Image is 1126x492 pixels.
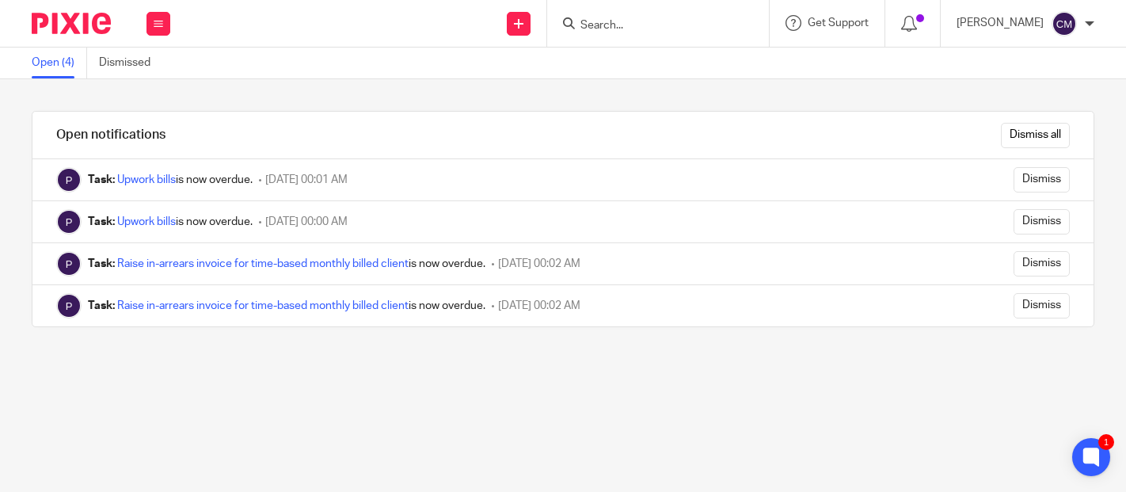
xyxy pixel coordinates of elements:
[88,214,253,230] div: is now overdue.
[88,258,115,269] b: Task:
[56,167,82,193] img: Pixie
[99,48,162,78] a: Dismissed
[498,258,580,269] span: [DATE] 00:02 AM
[1014,251,1070,277] input: Dismiss
[1001,123,1070,148] input: Dismiss all
[808,17,869,29] span: Get Support
[88,216,115,227] b: Task:
[1014,209,1070,235] input: Dismiss
[1014,293,1070,318] input: Dismiss
[56,251,82,277] img: Pixie
[117,174,176,185] a: Upwork bills
[88,256,485,272] div: is now overdue.
[32,48,87,78] a: Open (4)
[88,300,115,311] b: Task:
[1052,11,1077,36] img: svg%3E
[32,13,111,34] img: Pixie
[88,298,485,314] div: is now overdue.
[498,300,580,311] span: [DATE] 00:02 AM
[88,174,115,185] b: Task:
[117,216,176,227] a: Upwork bills
[265,216,348,227] span: [DATE] 00:00 AM
[1014,167,1070,193] input: Dismiss
[56,209,82,235] img: Pixie
[1098,434,1114,450] div: 1
[265,174,348,185] span: [DATE] 00:01 AM
[56,293,82,318] img: Pixie
[88,172,253,188] div: is now overdue.
[117,300,409,311] a: Raise in-arrears invoice for time-based monthly billed client
[579,19,721,33] input: Search
[117,258,409,269] a: Raise in-arrears invoice for time-based monthly billed client
[957,15,1044,31] p: [PERSON_NAME]
[56,127,165,143] h1: Open notifications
